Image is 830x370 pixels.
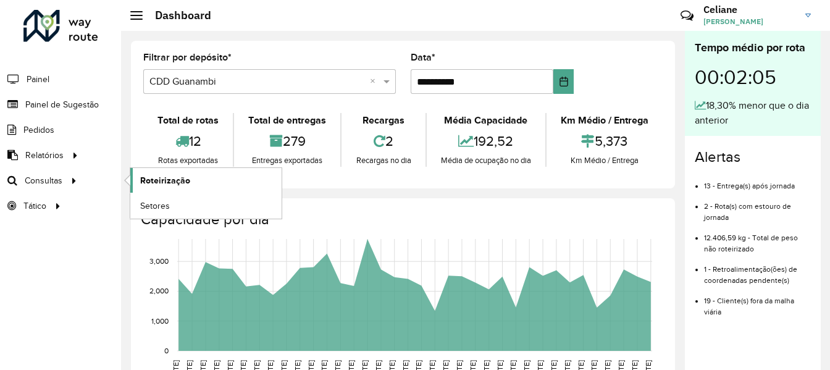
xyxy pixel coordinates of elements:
[703,4,796,15] h3: Celiane
[550,113,660,128] div: Km Médio / Entrega
[411,50,435,65] label: Data
[143,9,211,22] h2: Dashboard
[704,171,811,191] li: 13 - Entrega(s) após jornada
[430,113,542,128] div: Média Capacidade
[370,74,380,89] span: Clear all
[130,168,282,193] a: Roteirização
[25,98,99,111] span: Painel de Sugestão
[151,317,169,325] text: 1,000
[143,50,232,65] label: Filtrar por depósito
[237,128,337,154] div: 279
[550,128,660,154] div: 5,373
[146,128,230,154] div: 12
[25,149,64,162] span: Relatórios
[146,113,230,128] div: Total de rotas
[695,148,811,166] h4: Alertas
[149,257,169,265] text: 3,000
[704,223,811,254] li: 12.406,59 kg - Total de peso não roteirizado
[130,193,282,218] a: Setores
[674,2,700,29] a: Contato Rápido
[27,73,49,86] span: Painel
[164,347,169,355] text: 0
[25,174,62,187] span: Consultas
[237,113,337,128] div: Total de entregas
[704,191,811,223] li: 2 - Rota(s) com estouro de jornada
[140,200,170,212] span: Setores
[345,113,422,128] div: Recargas
[695,40,811,56] div: Tempo médio por rota
[695,56,811,98] div: 00:02:05
[430,128,542,154] div: 192,52
[141,211,663,229] h4: Capacidade por dia
[430,154,542,167] div: Média de ocupação no dia
[703,16,796,27] span: [PERSON_NAME]
[345,128,422,154] div: 2
[140,174,190,187] span: Roteirização
[704,286,811,317] li: 19 - Cliente(s) fora da malha viária
[23,124,54,137] span: Pedidos
[550,154,660,167] div: Km Médio / Entrega
[149,287,169,295] text: 2,000
[695,98,811,128] div: 18,30% menor que o dia anterior
[23,200,46,212] span: Tático
[704,254,811,286] li: 1 - Retroalimentação(ões) de coordenadas pendente(s)
[146,154,230,167] div: Rotas exportadas
[237,154,337,167] div: Entregas exportadas
[345,154,422,167] div: Recargas no dia
[553,69,574,94] button: Choose Date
